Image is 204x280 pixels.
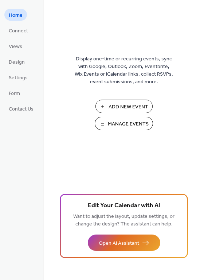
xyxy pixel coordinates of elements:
span: Open AI Assistant [99,240,139,247]
a: Home [4,9,27,21]
span: Contact Us [9,105,34,113]
span: Display one-time or recurring events, sync with Google, Outlook, Zoom, Eventbrite, Wix Events or ... [75,55,173,86]
a: Form [4,87,24,99]
button: Add New Event [95,100,153,113]
span: Add New Event [109,103,148,111]
span: Views [9,43,22,51]
a: Design [4,56,29,68]
span: Manage Events [108,120,149,128]
span: Settings [9,74,28,82]
button: Manage Events [95,117,153,130]
a: Contact Us [4,103,38,115]
a: Views [4,40,27,52]
span: Edit Your Calendar with AI [88,201,160,211]
a: Settings [4,71,32,83]
a: Connect [4,24,32,36]
span: Home [9,12,23,19]
span: Design [9,59,25,66]
span: Want to adjust the layout, update settings, or change the design? The assistant can help. [73,212,174,229]
button: Open AI Assistant [88,235,160,251]
span: Form [9,90,20,97]
span: Connect [9,27,28,35]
